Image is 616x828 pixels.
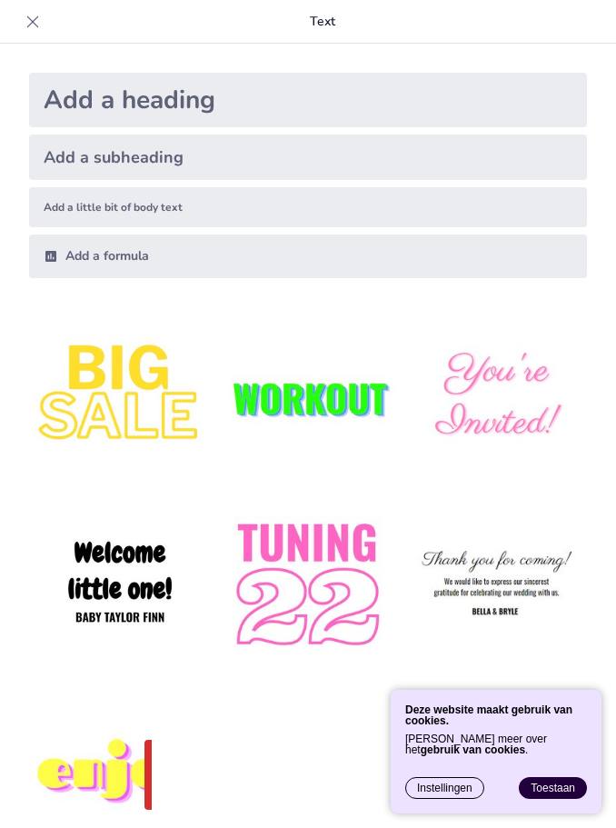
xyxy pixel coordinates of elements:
[217,495,398,676] img: 5.jpeg
[29,234,587,278] div: Add a formula
[417,782,472,794] span: Instellingen
[217,307,398,488] img: 2.jpeg
[29,73,587,127] div: Add a heading
[405,703,572,727] strong: Deze website maakt gebruik van cookies.
[520,778,586,798] a: Toestaan
[421,743,525,756] a: gebruik van cookies
[531,782,575,794] span: Toestaan
[29,307,210,488] img: 1.jpeg
[406,307,587,488] img: 3.jpeg
[406,495,587,676] img: 6.jpeg
[29,187,587,227] div: Add a little bit of body text
[29,135,587,180] div: Add a subheading
[203,764,543,786] p: Your request was made with invalid credentials.
[406,778,483,798] a: Instellingen
[405,733,587,755] p: [PERSON_NAME] meer over het .
[29,495,210,676] img: 4.jpeg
